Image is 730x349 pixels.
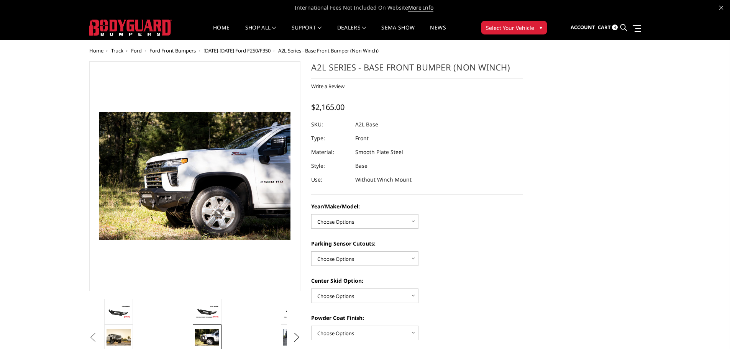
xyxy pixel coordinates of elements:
[107,329,131,346] img: 2019 GMC 1500
[203,47,271,54] a: [DATE]-[DATE] Ford F250/F350
[355,145,403,159] dd: Smooth Plate Steel
[278,47,379,54] span: A2L Series - Base Front Bumper (Non Winch)
[311,83,344,90] a: Write a Review
[355,173,412,187] dd: Without Winch Mount
[571,24,595,31] span: Account
[311,159,349,173] dt: Style:
[311,145,349,159] dt: Material:
[311,102,344,112] span: $2,165.00
[355,118,378,131] dd: A2L Base
[486,24,534,32] span: Select Your Vehicle
[540,23,542,31] span: ▾
[692,312,730,349] iframe: Chat Widget
[311,118,349,131] dt: SKU:
[598,24,611,31] span: Cart
[87,332,99,343] button: Previous
[355,131,369,145] dd: Front
[245,25,276,40] a: shop all
[291,332,302,343] button: Next
[481,21,547,34] button: Select Your Vehicle
[292,25,322,40] a: Support
[213,25,230,40] a: Home
[337,25,366,40] a: Dealers
[311,131,349,145] dt: Type:
[311,277,523,285] label: Center Skid Option:
[283,329,307,345] img: 2020 RAM HD - Available in single light bar configuration only
[311,173,349,187] dt: Use:
[355,159,367,173] dd: Base
[195,305,219,318] img: A2L Series - Base Front Bumper (Non Winch)
[311,239,523,247] label: Parking Sensor Cutouts:
[311,202,523,210] label: Year/Make/Model:
[89,20,172,36] img: BODYGUARD BUMPERS
[131,47,142,54] a: Ford
[598,17,618,38] a: Cart 4
[111,47,123,54] a: Truck
[381,25,415,40] a: SEMA Show
[89,47,103,54] a: Home
[149,47,196,54] a: Ford Front Bumpers
[311,314,523,322] label: Powder Coat Finish:
[89,61,301,291] a: A2L Series - Base Front Bumper (Non Winch)
[195,329,219,345] img: 2020 Chevrolet HD - Compatible with block heater connection
[612,25,618,30] span: 4
[283,305,307,318] img: A2L Series - Base Front Bumper (Non Winch)
[408,4,433,11] a: More Info
[430,25,446,40] a: News
[107,305,131,318] img: A2L Series - Base Front Bumper (Non Winch)
[571,17,595,38] a: Account
[311,61,523,79] h1: A2L Series - Base Front Bumper (Non Winch)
